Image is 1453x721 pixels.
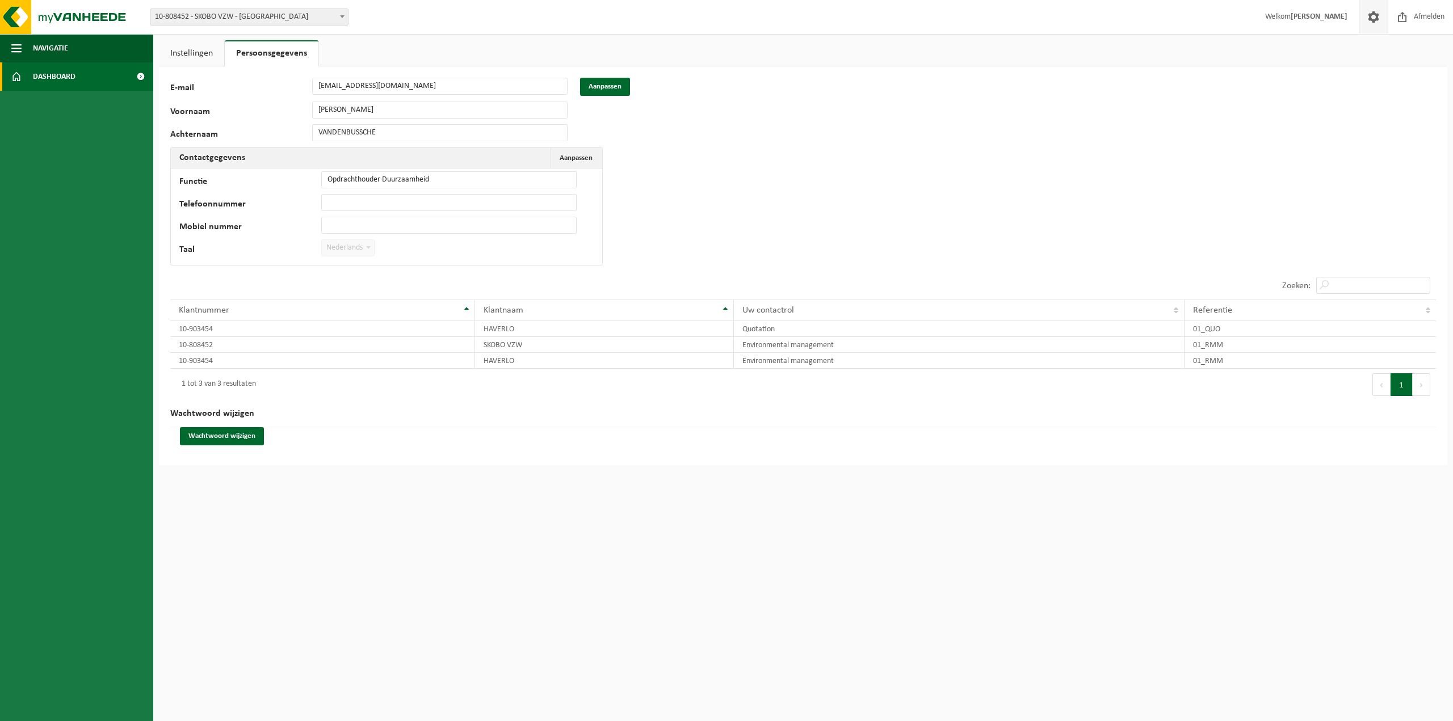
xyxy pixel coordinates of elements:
[475,353,734,369] td: HAVERLO
[1185,321,1436,337] td: 01_QUO
[170,353,475,369] td: 10-903454
[150,9,348,26] span: 10-808452 - SKOBO VZW - BRUGGE
[180,427,264,445] button: Wachtwoord wijzigen
[179,177,321,188] label: Functie
[1185,353,1436,369] td: 01_RMM
[179,245,321,256] label: Taal
[484,306,523,315] span: Klantnaam
[1413,373,1430,396] button: Next
[475,337,734,353] td: SKOBO VZW
[560,154,593,162] span: Aanpassen
[179,200,321,211] label: Telefoonnummer
[742,306,794,315] span: Uw contactrol
[170,130,312,141] label: Achternaam
[551,147,601,168] button: Aanpassen
[1185,337,1436,353] td: 01_RMM
[1291,12,1347,21] strong: [PERSON_NAME]
[33,34,68,62] span: Navigatie
[321,239,375,256] span: Nederlands
[170,83,312,96] label: E-mail
[170,337,475,353] td: 10-808452
[475,321,734,337] td: HAVERLO
[734,353,1185,369] td: Environmental management
[734,321,1185,337] td: Quotation
[179,222,321,234] label: Mobiel nummer
[179,306,229,315] span: Klantnummer
[176,374,256,395] div: 1 tot 3 van 3 resultaten
[1391,373,1413,396] button: 1
[170,321,475,337] td: 10-903454
[580,78,630,96] button: Aanpassen
[1193,306,1232,315] span: Referentie
[225,40,318,66] a: Persoonsgegevens
[159,40,224,66] a: Instellingen
[171,147,254,168] h2: Contactgegevens
[1372,373,1391,396] button: Previous
[33,62,75,91] span: Dashboard
[312,78,568,95] input: E-mail
[170,400,1436,427] h2: Wachtwoord wijzigen
[1282,281,1311,290] label: Zoeken:
[734,337,1185,353] td: Environmental management
[150,9,348,25] span: 10-808452 - SKOBO VZW - BRUGGE
[170,107,312,119] label: Voornaam
[322,240,374,256] span: Nederlands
